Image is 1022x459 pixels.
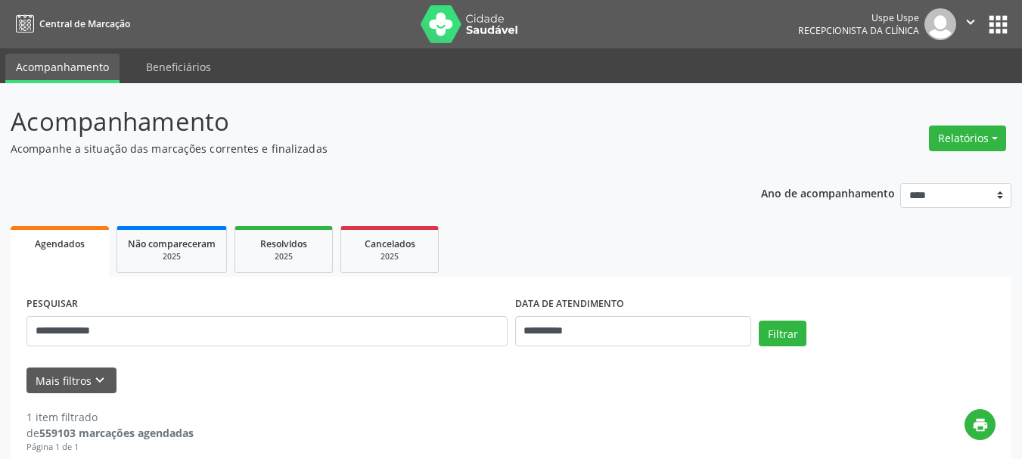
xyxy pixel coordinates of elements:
[11,141,711,157] p: Acompanhe a situação das marcações correntes e finalizadas
[759,321,806,346] button: Filtrar
[128,251,216,262] div: 2025
[798,24,919,37] span: Recepcionista da clínica
[352,251,427,262] div: 2025
[929,126,1006,151] button: Relatórios
[365,237,415,250] span: Cancelados
[39,17,130,30] span: Central de Marcação
[35,237,85,250] span: Agendados
[956,8,985,40] button: 
[11,11,130,36] a: Central de Marcação
[92,372,108,389] i: keyboard_arrow_down
[985,11,1011,38] button: apps
[246,251,322,262] div: 2025
[26,441,194,454] div: Página 1 de 1
[962,14,979,30] i: 
[798,11,919,24] div: Uspe Uspe
[761,183,895,202] p: Ano de acompanhamento
[26,409,194,425] div: 1 item filtrado
[26,425,194,441] div: de
[26,368,116,394] button: Mais filtroskeyboard_arrow_down
[972,417,989,433] i: print
[515,293,624,316] label: DATA DE ATENDIMENTO
[924,8,956,40] img: img
[11,103,711,141] p: Acompanhamento
[39,426,194,440] strong: 559103 marcações agendadas
[26,293,78,316] label: PESQUISAR
[5,54,120,83] a: Acompanhamento
[128,237,216,250] span: Não compareceram
[260,237,307,250] span: Resolvidos
[135,54,222,80] a: Beneficiários
[965,409,996,440] button: print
